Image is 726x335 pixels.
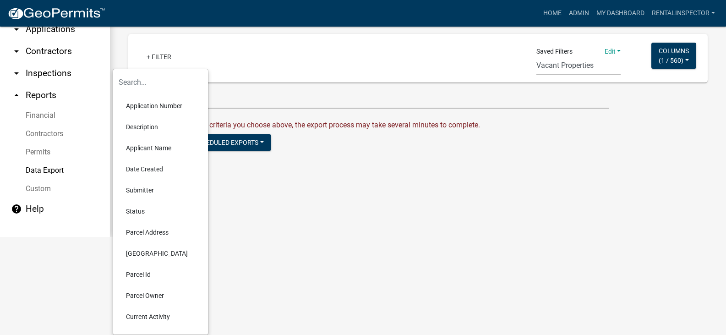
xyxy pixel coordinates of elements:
button: Scheduled Exports [186,134,271,151]
a: rentalinspector [648,5,719,22]
li: Date Created [119,159,202,180]
i: arrow_drop_up [11,90,22,101]
li: Application Number [119,95,202,116]
li: Current Activity [119,306,202,327]
span: 1 / 560 [661,56,681,64]
a: Edit [605,48,621,55]
li: Applicant Name [119,137,202,159]
a: + Filter [139,49,179,65]
i: arrow_drop_down [11,46,22,57]
li: Description [119,116,202,137]
input: Search for applications! [128,90,609,109]
i: arrow_drop_down [11,68,22,79]
span: Note: Depending on the criteria you choose above, the export process may take several minutes to ... [132,121,480,129]
i: help [11,203,22,214]
input: Search... [119,73,202,92]
li: Parcel Id [119,264,202,285]
button: Columns(1 / 560) [651,43,696,69]
span: Saved Filters [536,47,573,56]
a: My Dashboard [593,5,648,22]
i: arrow_drop_down [11,24,22,35]
li: Parcel Owner [119,285,202,306]
li: Submitter [119,180,202,201]
a: Home [540,5,565,22]
li: Status [119,201,202,222]
a: Admin [565,5,593,22]
li: [GEOGRAPHIC_DATA] [119,243,202,264]
li: Parcel Address [119,222,202,243]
